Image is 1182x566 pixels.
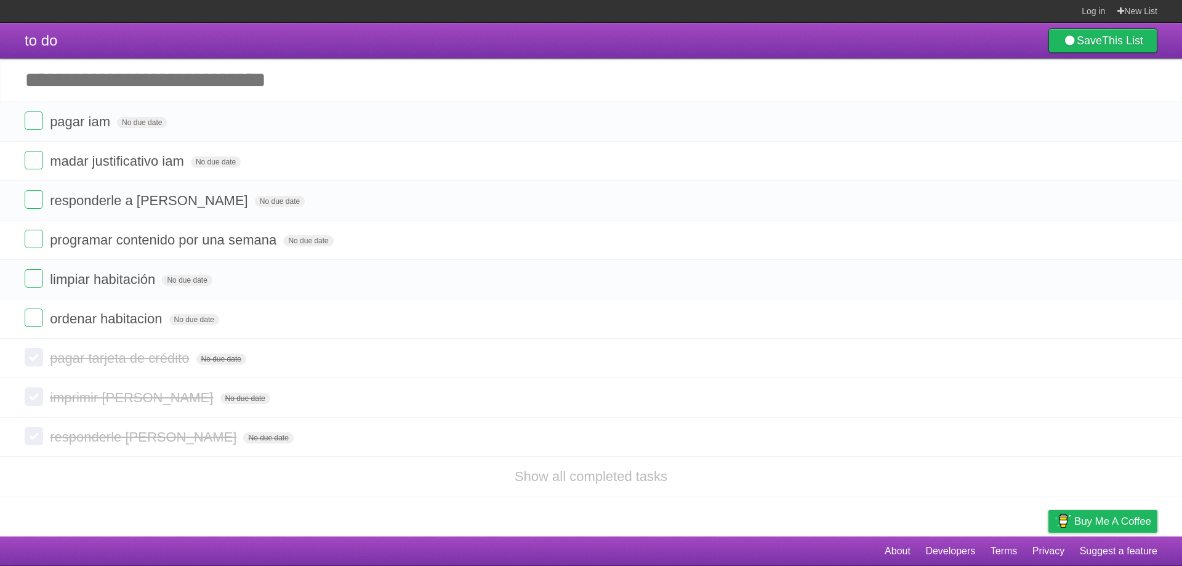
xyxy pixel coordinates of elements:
[283,235,333,246] span: No due date
[25,269,43,288] label: Done
[162,275,212,286] span: No due date
[196,354,246,365] span: No due date
[25,32,57,49] span: to do
[50,272,158,287] span: limpiar habitación
[515,469,667,484] a: Show all completed tasks
[1074,511,1151,532] span: Buy me a coffee
[25,348,43,366] label: Done
[255,196,305,207] span: No due date
[991,540,1018,563] a: Terms
[50,390,216,405] span: imprimir [PERSON_NAME]
[191,156,241,168] span: No due date
[25,387,43,406] label: Done
[50,114,113,129] span: pagar iam
[25,427,43,445] label: Done
[25,151,43,169] label: Done
[50,350,192,366] span: pagar tarjeta de crédito
[25,190,43,209] label: Done
[1102,34,1143,47] b: This List
[1032,540,1064,563] a: Privacy
[25,230,43,248] label: Done
[1048,510,1157,533] a: Buy me a coffee
[169,314,219,325] span: No due date
[220,393,270,404] span: No due date
[50,153,187,169] span: madar justificativo iam
[50,193,251,208] span: responderle a [PERSON_NAME]
[243,432,293,443] span: No due date
[25,111,43,130] label: Done
[885,540,911,563] a: About
[1080,540,1157,563] a: Suggest a feature
[50,232,279,248] span: programar contenido por una semana
[1048,28,1157,53] a: SaveThis List
[25,309,43,327] label: Done
[50,311,165,326] span: ordenar habitacion
[925,540,975,563] a: Developers
[1055,511,1071,532] img: Buy me a coffee
[117,117,167,128] span: No due date
[50,429,239,445] span: responderle [PERSON_NAME]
